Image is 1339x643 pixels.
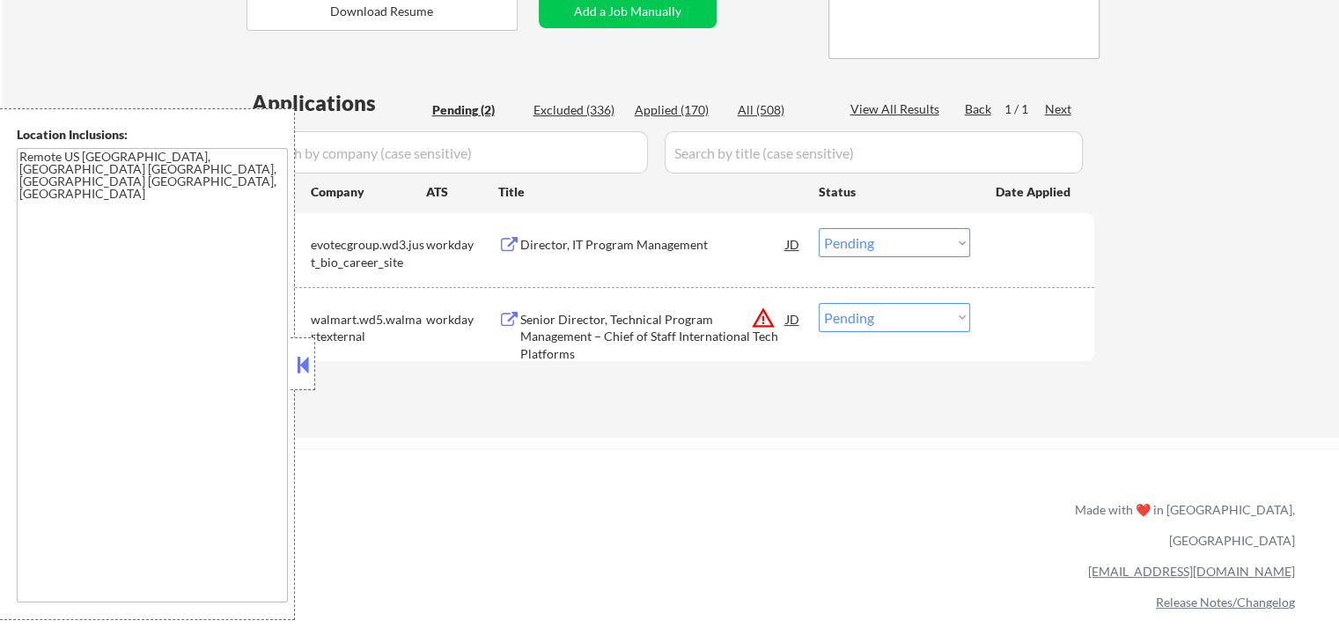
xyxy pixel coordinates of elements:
div: All (508) [738,101,826,119]
div: Status [819,175,970,207]
div: Title [498,183,802,201]
a: Refer & earn free applications 👯‍♀️ [35,519,707,537]
div: Next [1045,100,1073,118]
div: walmart.wd5.walmartexternal [311,311,426,345]
a: Release Notes/Changelog [1156,595,1295,610]
div: evotecgroup.wd3.just_bio_career_site [311,236,426,270]
div: Senior Director, Technical Program Management – Chief of Staff International Tech Platforms [520,311,786,363]
div: Excluded (336) [533,101,622,119]
div: Made with ❤️ in [GEOGRAPHIC_DATA], [GEOGRAPHIC_DATA] [1068,494,1295,556]
div: Location Inclusions: [17,126,288,144]
a: [EMAIL_ADDRESS][DOMAIN_NAME] [1088,564,1295,579]
div: 1 / 1 [1004,100,1045,118]
div: JD [784,303,802,335]
div: Pending (2) [432,101,520,119]
div: Company [311,183,426,201]
div: Applications [252,92,426,114]
div: ATS [426,183,498,201]
button: warning_amber [751,306,776,330]
div: workday [426,236,498,254]
input: Search by company (case sensitive) [252,131,648,174]
div: JD [784,228,802,260]
div: Back [965,100,993,118]
div: Applied (170) [635,101,723,119]
div: workday [426,311,498,329]
div: Director, IT Program Management [520,236,786,254]
div: View All Results [850,100,945,118]
input: Search by title (case sensitive) [665,131,1083,174]
div: Date Applied [996,183,1073,201]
